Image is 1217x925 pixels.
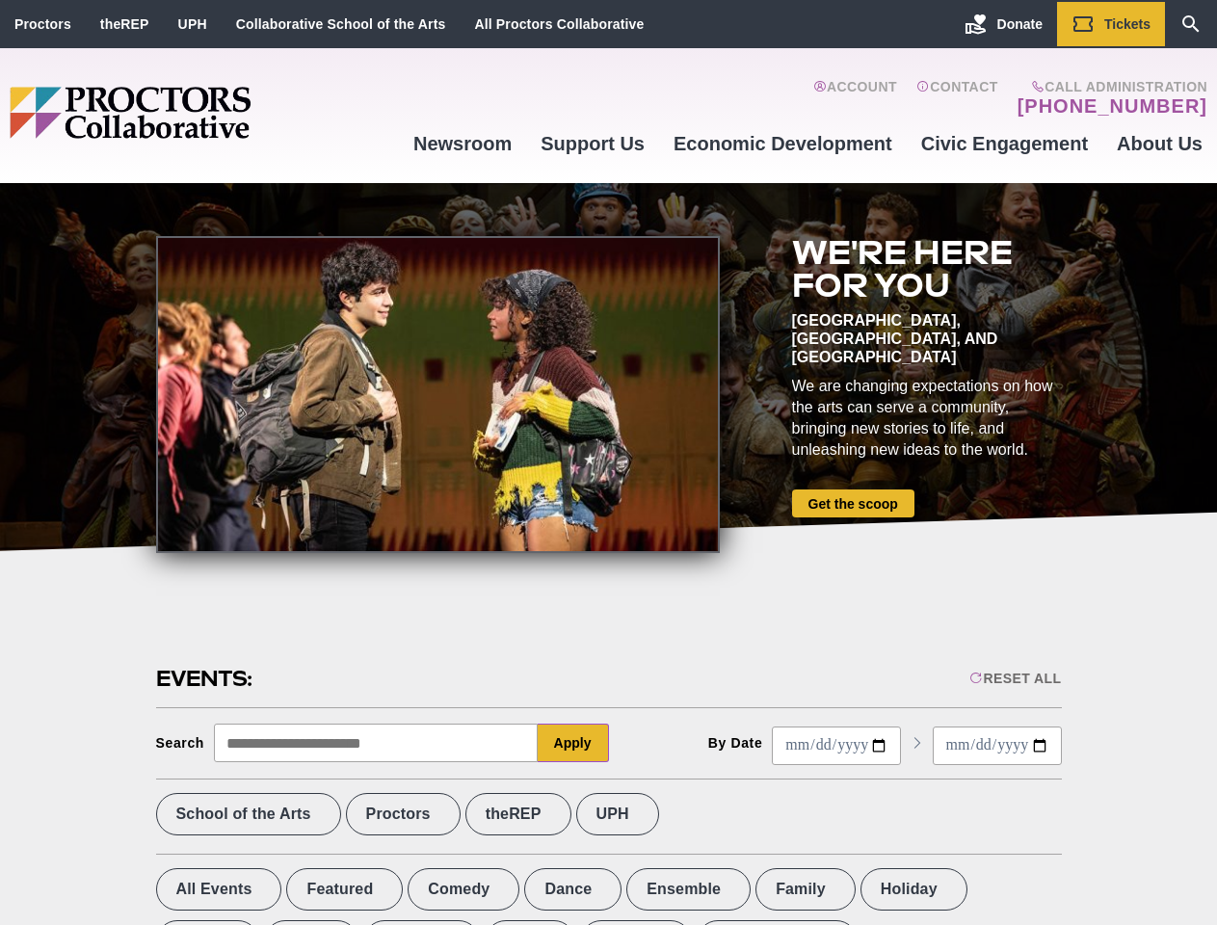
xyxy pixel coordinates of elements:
span: Call Administration [1012,79,1207,94]
label: Dance [524,868,622,911]
a: UPH [178,16,207,32]
img: Proctors logo [10,87,399,139]
a: Contact [916,79,998,118]
label: School of the Arts [156,793,341,835]
div: Search [156,735,205,751]
label: Comedy [408,868,519,911]
label: Family [755,868,856,911]
a: Tickets [1057,2,1165,46]
a: Civic Engagement [907,118,1102,170]
div: [GEOGRAPHIC_DATA], [GEOGRAPHIC_DATA], and [GEOGRAPHIC_DATA] [792,311,1062,366]
a: Donate [950,2,1057,46]
label: UPH [576,793,659,835]
a: [PHONE_NUMBER] [1018,94,1207,118]
label: All Events [156,868,282,911]
label: Ensemble [626,868,751,911]
a: Newsroom [399,118,526,170]
h2: Events: [156,664,255,694]
a: Economic Development [659,118,907,170]
a: Search [1165,2,1217,46]
span: Donate [997,16,1043,32]
div: We are changing expectations on how the arts can serve a community, bringing new stories to life,... [792,376,1062,461]
label: theREP [465,793,571,835]
a: About Us [1102,118,1217,170]
a: Account [813,79,897,118]
h2: We're here for you [792,236,1062,302]
label: Featured [286,868,403,911]
button: Apply [538,724,609,762]
label: Proctors [346,793,461,835]
div: By Date [708,735,763,751]
div: Reset All [969,671,1061,686]
a: Support Us [526,118,659,170]
a: Collaborative School of the Arts [236,16,446,32]
a: theREP [100,16,149,32]
label: Holiday [860,868,967,911]
a: All Proctors Collaborative [474,16,644,32]
a: Get the scoop [792,489,914,517]
a: Proctors [14,16,71,32]
span: Tickets [1104,16,1151,32]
